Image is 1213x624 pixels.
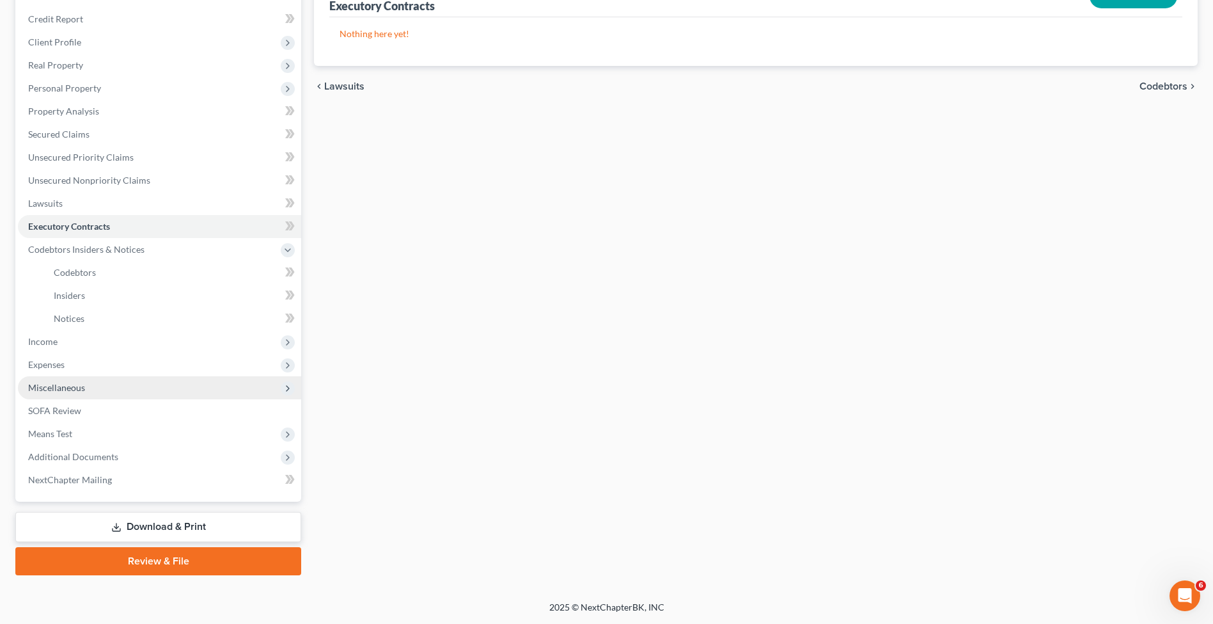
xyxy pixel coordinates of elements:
[324,81,364,92] span: Lawsuits
[28,36,81,47] span: Client Profile
[28,405,81,416] span: SOFA Review
[28,129,90,140] span: Secured Claims
[28,83,101,93] span: Personal Property
[15,547,301,575] a: Review & File
[1187,81,1198,92] i: chevron_right
[28,474,112,485] span: NextChapter Mailing
[18,100,301,123] a: Property Analysis
[28,175,150,186] span: Unsecured Nonpriority Claims
[1139,81,1187,92] span: Codebtors
[54,290,85,301] span: Insiders
[28,152,134,163] span: Unsecured Priority Claims
[18,468,301,492] a: NextChapter Mailing
[43,261,301,284] a: Codebtors
[43,307,301,330] a: Notices
[28,221,110,232] span: Executory Contracts
[28,13,83,24] span: Credit Report
[54,267,96,278] span: Codebtors
[28,106,99,116] span: Property Analysis
[28,198,63,209] span: Lawsuits
[18,123,301,146] a: Secured Claims
[18,146,301,169] a: Unsecured Priority Claims
[1196,580,1206,591] span: 6
[28,359,65,370] span: Expenses
[18,192,301,215] a: Lawsuits
[314,81,364,92] button: chevron_left Lawsuits
[28,382,85,393] span: Miscellaneous
[28,451,118,462] span: Additional Documents
[43,284,301,307] a: Insiders
[15,512,301,542] a: Download & Print
[18,8,301,31] a: Credit Report
[28,428,72,439] span: Means Test
[28,244,145,255] span: Codebtors Insiders & Notices
[18,169,301,192] a: Unsecured Nonpriority Claims
[54,313,84,324] span: Notices
[242,601,971,624] div: 2025 © NextChapterBK, INC
[18,215,301,238] a: Executory Contracts
[28,60,83,70] span: Real Property
[340,28,1172,40] p: Nothing here yet!
[314,81,324,92] i: chevron_left
[1170,580,1200,611] iframe: Intercom live chat
[1139,81,1198,92] button: Codebtors chevron_right
[28,336,58,347] span: Income
[18,399,301,422] a: SOFA Review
